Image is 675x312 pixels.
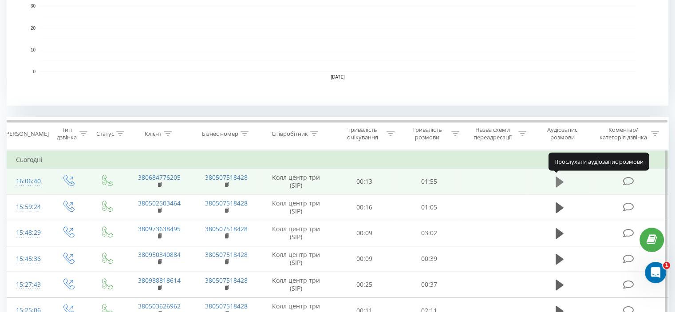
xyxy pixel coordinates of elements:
[31,4,36,9] text: 30
[16,198,39,216] div: 15:59:24
[260,246,332,272] td: Колл центр три (SIP)
[260,169,332,194] td: Колл центр три (SIP)
[470,126,516,141] div: Назва схеми переадресації
[33,69,36,74] text: 0
[260,194,332,220] td: Колл центр три (SIP)
[332,246,397,272] td: 00:09
[260,272,332,297] td: Колл центр три (SIP)
[537,126,588,141] div: Аудіозапис розмови
[397,220,461,246] td: 03:02
[397,169,461,194] td: 01:55
[138,276,181,284] a: 380988818614
[549,153,649,170] div: Прослухати аудіозапис розмови
[31,26,36,31] text: 20
[397,246,461,272] td: 00:39
[56,126,77,141] div: Тип дзвінка
[16,276,39,293] div: 15:27:43
[597,126,649,141] div: Коментар/категорія дзвінка
[96,130,114,138] div: Статус
[7,151,668,169] td: Сьогодні
[138,250,181,259] a: 380950340884
[205,199,248,207] a: 380507518428
[331,75,345,79] text: [DATE]
[138,173,181,182] a: 380684776205
[138,199,181,207] a: 380502503464
[397,194,461,220] td: 01:05
[138,302,181,310] a: 380503626962
[4,130,49,138] div: [PERSON_NAME]
[205,225,248,233] a: 380507518428
[332,194,397,220] td: 00:16
[31,47,36,52] text: 10
[16,250,39,268] div: 15:45:36
[645,262,666,283] iframe: Intercom live chat
[405,126,449,141] div: Тривалість розмови
[205,173,248,182] a: 380507518428
[332,169,397,194] td: 00:13
[16,173,39,190] div: 16:06:40
[397,272,461,297] td: 00:37
[138,225,181,233] a: 380973638495
[205,276,248,284] a: 380507518428
[202,130,238,138] div: Бізнес номер
[205,250,248,259] a: 380507518428
[340,126,385,141] div: Тривалість очікування
[332,220,397,246] td: 00:09
[272,130,308,138] div: Співробітник
[260,220,332,246] td: Колл центр три (SIP)
[16,224,39,241] div: 15:48:29
[663,262,670,269] span: 1
[332,272,397,297] td: 00:25
[145,130,162,138] div: Клієнт
[205,302,248,310] a: 380507518428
